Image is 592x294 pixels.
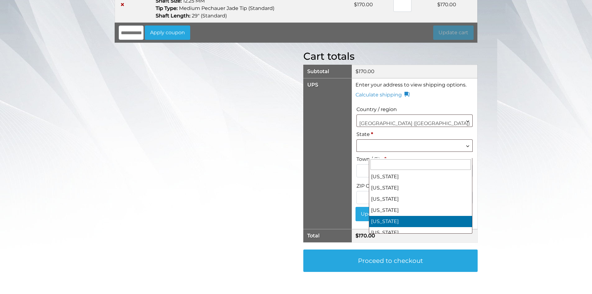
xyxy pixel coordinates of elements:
h2: Cart totals [303,50,478,62]
li: [US_STATE] [369,171,472,182]
span: $ [437,2,440,7]
bdi: 170.00 [356,233,375,239]
dt: Shaft Length: [156,12,190,20]
a: Calculate shipping [356,91,410,99]
p: 29" (Standard) [156,12,346,20]
li: [US_STATE] [369,216,472,227]
button: Apply coupon [145,26,190,40]
span: $ [356,68,359,74]
li: [US_STATE] [369,205,472,216]
label: State [356,129,473,139]
label: Country / region [356,105,473,114]
li: [US_STATE] [369,227,472,238]
span: $ [354,2,357,7]
a: Proceed to checkout [303,250,478,272]
p: Medium Pechauer Jade Tip (Standard) [156,5,346,12]
li: [US_STATE] [369,194,472,205]
button: Update cart [433,26,474,40]
span: United States (US) [357,115,472,132]
label: Town / City [356,154,473,164]
bdi: 170.00 [356,68,374,74]
bdi: 170.00 [437,2,456,7]
span: $ [356,233,359,239]
span: United States (US) [356,114,473,127]
th: Subtotal [303,65,351,78]
label: ZIP Code [356,181,473,191]
td: Enter your address to view shipping options. [352,78,478,229]
dt: Tip Type: [156,5,178,12]
li: [US_STATE] [369,182,472,194]
bdi: 170.00 [354,2,373,7]
th: UPS [303,78,351,229]
button: Update [356,207,385,221]
th: Total [303,229,351,242]
a: Remove Maple Shaft .850 JP Series (Flat faced/Prior to 2025) from cart [119,1,126,8]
